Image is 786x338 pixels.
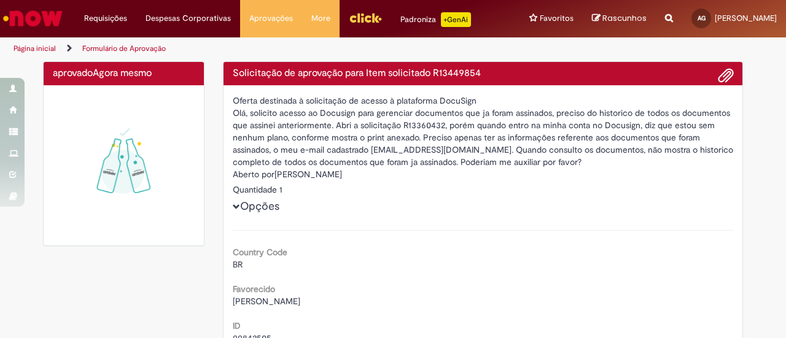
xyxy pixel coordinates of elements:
b: Country Code [233,247,287,258]
span: Favoritos [540,12,574,25]
div: Oferta destinada à solicitação de acesso à plataforma DocuSign [233,94,734,107]
span: [PERSON_NAME] [715,13,777,23]
span: BR [233,259,243,270]
time: 01/09/2025 10:16:22 [93,67,152,79]
span: Aprovações [249,12,293,25]
p: +GenAi [441,12,471,27]
h4: Solicitação de aprovação para Item solicitado R13449854 [233,68,734,79]
div: Quantidade 1 [233,183,734,196]
span: [PERSON_NAME] [233,296,300,307]
a: Rascunhos [592,13,647,25]
div: Padroniza [400,12,471,27]
span: More [311,12,330,25]
label: Aberto por [233,168,274,180]
img: sucesso_1.gif [53,94,195,236]
h4: aprovado [53,68,195,79]
img: ServiceNow [1,6,64,31]
span: Rascunhos [602,12,647,24]
img: click_logo_yellow_360x200.png [349,9,382,27]
span: Requisições [84,12,127,25]
span: Despesas Corporativas [146,12,231,25]
a: Formulário de Aprovação [82,44,166,53]
div: Olá, solicito acesso ao Docusign para gerenciar documentos que ja foram assinados, preciso do his... [233,107,734,168]
div: [PERSON_NAME] [233,168,734,183]
span: AG [698,14,706,22]
ul: Trilhas de página [9,37,515,60]
b: Favorecido [233,283,275,294]
span: Agora mesmo [93,67,152,79]
b: ID [233,320,241,331]
a: Página inicial [14,44,56,53]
